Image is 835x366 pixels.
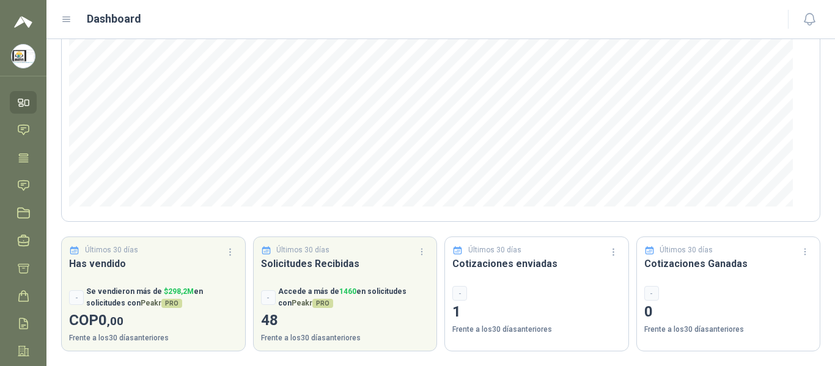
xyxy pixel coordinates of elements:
[644,301,813,324] p: 0
[452,324,621,335] p: Frente a los 30 días anteriores
[107,314,123,328] span: ,00
[261,309,430,332] p: 48
[452,301,621,324] p: 1
[69,332,238,344] p: Frente a los 30 días anteriores
[69,309,238,332] p: COP
[276,244,329,256] p: Últimos 30 días
[98,312,123,329] span: 0
[69,256,238,271] h3: Has vendido
[452,256,621,271] h3: Cotizaciones enviadas
[141,299,182,307] span: Peakr
[644,324,813,335] p: Frente a los 30 días anteriores
[261,332,430,344] p: Frente a los 30 días anteriores
[339,287,356,296] span: 1460
[164,287,194,296] span: $ 298,2M
[452,286,467,301] div: -
[312,299,333,308] span: PRO
[292,299,333,307] span: Peakr
[161,299,182,308] span: PRO
[86,286,238,309] p: Se vendieron más de en solicitudes con
[69,290,84,305] div: -
[87,10,141,27] h1: Dashboard
[261,290,276,305] div: -
[85,244,138,256] p: Últimos 30 días
[14,15,32,29] img: Logo peakr
[261,256,430,271] h3: Solicitudes Recibidas
[644,256,813,271] h3: Cotizaciones Ganadas
[468,244,521,256] p: Últimos 30 días
[12,45,35,68] img: Company Logo
[660,244,713,256] p: Últimos 30 días
[278,286,430,309] p: Accede a más de en solicitudes con
[644,286,659,301] div: -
